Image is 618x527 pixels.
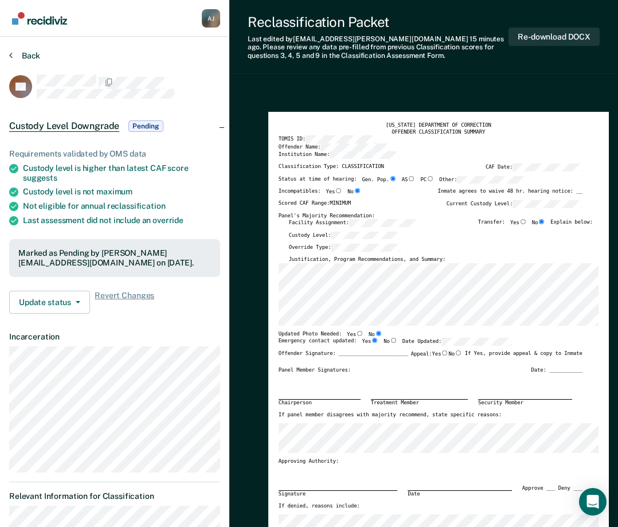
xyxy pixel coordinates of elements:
[279,163,384,171] label: Classification Type: CLASSIFICATION
[96,187,132,196] span: maximum
[335,188,342,193] input: Yes
[331,244,401,252] input: Override Type:
[9,291,90,314] button: Update status
[23,216,220,225] div: Last assessment did not include an
[448,350,462,358] label: No
[532,219,546,227] label: No
[9,332,220,342] dt: Incarceration
[248,14,509,30] div: Reclassification Packet
[354,188,361,193] input: No
[289,219,419,227] label: Facility Assignment:
[23,173,57,182] span: suggests
[455,350,462,356] input: No
[356,331,363,336] input: Yes
[23,201,220,211] div: Not eligible for annual
[390,338,397,343] input: No
[279,503,360,510] label: If denied, reasons include:
[248,35,504,51] span: 15 minutes ago
[107,201,166,210] span: reclassification
[420,176,434,184] label: PC
[289,232,401,240] label: Custody Level:
[411,350,462,362] label: Appeal:
[9,491,220,501] dt: Relevant Information for Classification
[457,176,527,184] input: Other:
[441,338,511,346] input: Date Updated:
[18,248,211,268] div: Marked as Pending by [PERSON_NAME][EMAIL_ADDRESS][DOMAIN_NAME] on [DATE].
[427,176,434,181] input: PC
[362,176,397,184] label: Gen. Pop.
[9,50,40,61] button: Back
[375,331,382,336] input: No
[279,458,582,465] div: Approving Authority:
[369,331,382,338] label: No
[9,149,220,159] div: Requirements validated by OMS data
[279,213,582,220] div: Panel's Majority Recommendation:
[95,291,154,314] span: Revert Changes
[279,129,599,136] div: OFFENDER CLASSIFICATION SUMMARY
[447,200,582,208] label: Current Custody Level:
[347,331,363,338] label: Yes
[579,488,607,516] div: Open Intercom Messenger
[12,12,67,25] img: Recidiviz
[402,338,511,346] label: Date Updated:
[152,216,183,225] span: override
[202,9,220,28] button: Profile dropdown button
[437,188,582,200] div: Inmate agrees to waive 48 hr. hearing notice: __
[330,151,400,159] input: Institution Name:
[510,219,527,227] label: Yes
[279,399,361,407] div: Chairperson
[279,338,511,350] div: Emergency contact updated:
[279,367,351,374] div: Panel Member Signatures:
[513,200,582,208] input: Current Custody Level:
[531,367,582,374] div: Date: ___________
[432,350,449,358] label: Yes
[279,176,527,189] div: Status at time of hearing:
[279,350,582,367] div: Offender Signature: _______________________ If Yes, provide appeal & copy to Inmate
[279,135,376,143] label: TOMIS ID:
[371,399,468,407] div: Treatment Member
[306,135,376,143] input: TOMIS ID:
[509,28,600,46] button: Re-download DOCX
[439,176,527,184] label: Other:
[408,490,511,498] div: Date
[248,35,509,60] div: Last edited by [EMAIL_ADDRESS][PERSON_NAME][DOMAIN_NAME] . Please review any data pre-filled from...
[279,331,382,338] div: Updated Photo Needed:
[128,120,163,132] span: Pending
[23,187,220,197] div: Custody level is not
[279,200,351,208] label: Scored CAF Range: MINIMUM
[371,338,378,343] input: Yes
[23,163,220,183] div: Custody level is higher than latest CAF score
[289,244,401,252] label: Override Type:
[9,120,119,132] span: Custody Level Downgrade
[538,219,545,224] input: No
[362,338,379,346] label: Yes
[202,9,220,28] div: A J
[331,232,401,240] input: Custody Level:
[522,485,582,503] div: Approve ___ Deny ___
[389,176,397,181] input: Gen. Pop.
[408,176,415,181] input: AS
[279,188,361,200] div: Incompatibles:
[326,188,342,196] label: Yes
[279,143,390,151] label: Offender Name:
[347,188,361,196] label: No
[402,176,416,184] label: AS
[486,163,582,171] label: CAF Date:
[441,350,448,356] input: Yes
[320,143,390,151] input: Offender Name:
[349,219,419,227] input: Facility Assignment:
[279,490,398,498] div: Signature
[478,399,572,407] div: Security Member
[279,122,599,129] div: [US_STATE] DEPARTMENT OF CORRECTION
[279,412,502,419] label: If panel member disagrees with majority recommend, state specific reasons:
[279,151,400,159] label: Institution Name:
[384,338,397,346] label: No
[478,219,593,232] div: Transfer: Explain below:
[513,163,582,171] input: CAF Date:
[289,256,445,263] label: Justification, Program Recommendations, and Summary:
[519,219,527,224] input: Yes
